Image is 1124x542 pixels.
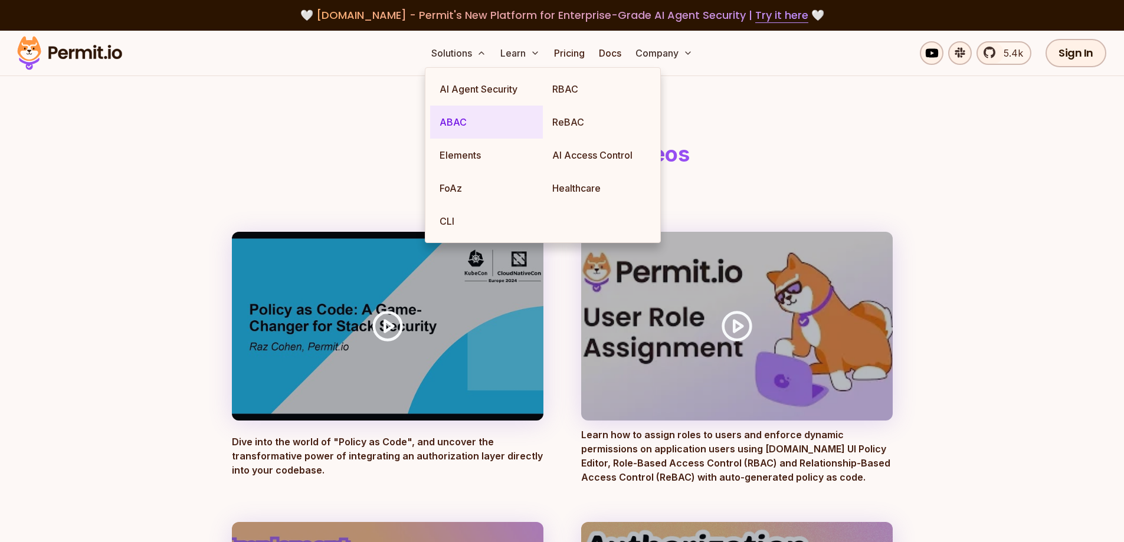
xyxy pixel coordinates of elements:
p: Dive into the world of "Policy as Code", and uncover the transformative power of integrating an a... [232,435,543,484]
a: RBAC [543,73,656,106]
button: Solutions [427,41,491,65]
h1: [DOMAIN_NAME] Videos [234,142,890,166]
a: Elements [430,139,543,172]
a: Try it here [755,8,808,23]
a: CLI [430,205,543,238]
button: Company [631,41,697,65]
a: 5.4k [976,41,1031,65]
a: AI Agent Security [430,73,543,106]
button: Learn [496,41,545,65]
p: Learn how to assign roles to users and enforce dynamic permissions on application users using [DO... [581,428,893,484]
a: ReBAC [543,106,656,139]
a: Sign In [1046,39,1106,67]
a: Healthcare [543,172,656,205]
a: AI Access Control [543,139,656,172]
img: Permit logo [12,33,127,73]
a: Docs [594,41,626,65]
a: ABAC [430,106,543,139]
a: Pricing [549,41,589,65]
span: [DOMAIN_NAME] - Permit's New Platform for Enterprise-Grade AI Agent Security | [316,8,808,22]
a: FoAz [430,172,543,205]
div: 🤍 🤍 [28,7,1096,24]
span: 5.4k [997,46,1023,60]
